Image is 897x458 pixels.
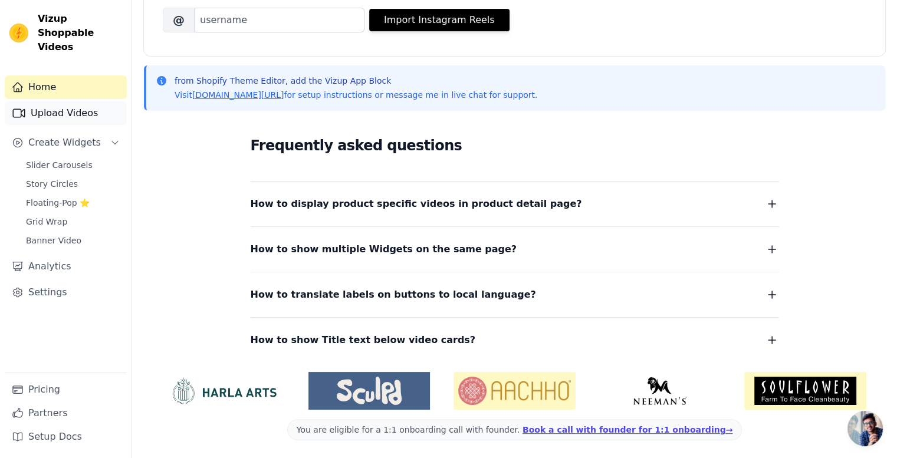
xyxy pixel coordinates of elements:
a: Banner Video [19,232,127,249]
span: Grid Wrap [26,216,67,228]
span: How to show Title text below video cards? [251,332,476,348]
a: Upload Videos [5,101,127,125]
span: Create Widgets [28,136,101,150]
button: How to show Title text below video cards? [251,332,779,348]
input: username [195,8,364,32]
span: Story Circles [26,178,78,190]
div: Open chat [847,411,883,446]
a: [DOMAIN_NAME][URL] [192,90,284,100]
a: Analytics [5,255,127,278]
p: Visit for setup instructions or message me in live chat for support. [175,89,537,101]
a: Settings [5,281,127,304]
a: Book a call with founder for 1:1 onboarding [523,425,732,434]
h2: Frequently asked questions [251,134,779,157]
a: Partners [5,401,127,425]
button: How to display product specific videos in product detail page? [251,196,779,212]
span: Banner Video [26,235,81,246]
img: Neeman's [599,377,721,405]
a: Grid Wrap [19,213,127,230]
a: Story Circles [19,176,127,192]
img: Soulflower [744,372,866,410]
button: Import Instagram Reels [369,9,510,31]
button: How to show multiple Widgets on the same page? [251,241,779,258]
span: Slider Carousels [26,159,93,171]
span: How to show multiple Widgets on the same page? [251,241,517,258]
span: Vizup Shoppable Videos [38,12,122,54]
a: Home [5,75,127,99]
a: Floating-Pop ⭐ [19,195,127,211]
img: Aachho [454,372,576,410]
span: Floating-Pop ⭐ [26,197,90,209]
span: @ [163,8,195,32]
a: Setup Docs [5,425,127,449]
span: How to translate labels on buttons to local language? [251,286,536,303]
img: Vizup [9,24,28,42]
img: Sculpd US [308,377,431,405]
img: HarlaArts [163,377,285,405]
button: Create Widgets [5,131,127,154]
a: Slider Carousels [19,157,127,173]
p: from Shopify Theme Editor, add the Vizup App Block [175,75,537,87]
button: How to translate labels on buttons to local language? [251,286,779,303]
span: How to display product specific videos in product detail page? [251,196,582,212]
a: Pricing [5,378,127,401]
